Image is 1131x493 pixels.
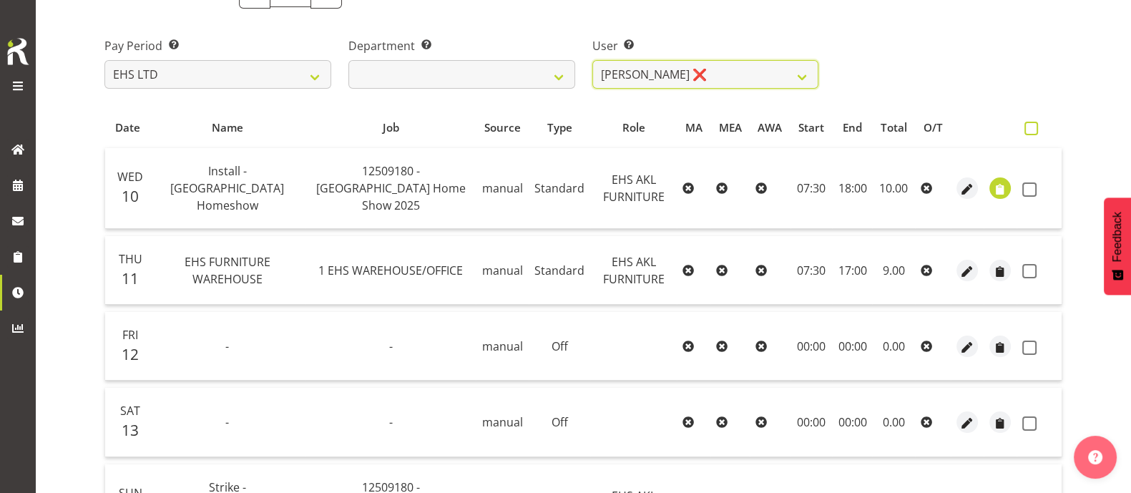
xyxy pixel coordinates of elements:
[718,119,741,136] span: MEA
[1104,197,1131,295] button: Feedback - Show survey
[622,119,645,136] span: Role
[924,119,943,136] span: O/T
[482,263,523,278] span: manual
[484,119,521,136] span: Source
[790,312,833,381] td: 00:00
[790,236,833,305] td: 07:30
[529,388,590,457] td: Off
[115,119,140,136] span: Date
[832,312,872,381] td: 00:00
[1088,450,1102,464] img: help-xxl-2.png
[547,119,572,136] span: Type
[120,403,140,419] span: Sat
[790,388,833,457] td: 00:00
[881,119,907,136] span: Total
[790,148,833,229] td: 07:30
[832,388,872,457] td: 00:00
[758,119,782,136] span: AWA
[318,263,463,278] span: 1 EHS WAREHOUSE/OFFICE
[185,254,270,287] span: EHS FURNITURE WAREHOUSE
[104,37,331,54] label: Pay Period
[685,119,702,136] span: MA
[170,163,284,213] span: Install - [GEOGRAPHIC_DATA] Homeshow
[389,414,393,430] span: -
[832,236,872,305] td: 17:00
[872,312,915,381] td: 0.00
[316,163,466,213] span: 12509180 - [GEOGRAPHIC_DATA] Home Show 2025
[1111,212,1124,262] span: Feedback
[225,414,229,430] span: -
[122,268,139,288] span: 11
[529,312,590,381] td: Off
[482,414,523,430] span: manual
[843,119,862,136] span: End
[122,344,139,364] span: 12
[603,254,665,287] span: EHS AKL FURNITURE
[482,338,523,354] span: manual
[872,148,915,229] td: 10.00
[348,37,575,54] label: Department
[798,119,824,136] span: Start
[482,180,523,196] span: manual
[117,169,143,185] span: Wed
[529,148,590,229] td: Standard
[122,327,138,343] span: Fri
[383,119,399,136] span: Job
[592,37,819,54] label: User
[389,338,393,354] span: -
[4,36,32,67] img: Rosterit icon logo
[603,172,665,205] span: EHS AKL FURNITURE
[529,236,590,305] td: Standard
[119,251,142,267] span: Thu
[872,236,915,305] td: 9.00
[832,148,872,229] td: 18:00
[225,338,229,354] span: -
[212,119,243,136] span: Name
[122,186,139,206] span: 10
[122,420,139,440] span: 13
[872,388,915,457] td: 0.00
